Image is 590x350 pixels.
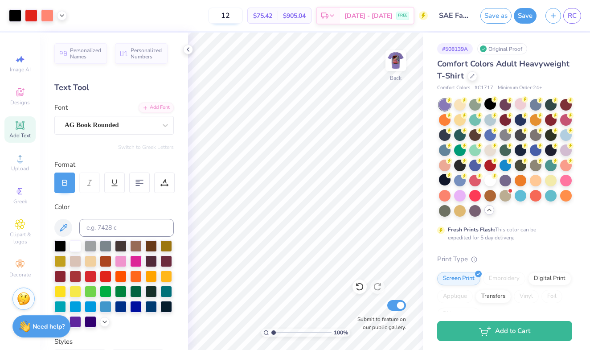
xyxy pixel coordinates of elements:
div: Back [390,74,402,82]
span: $75.42 [253,11,272,21]
button: Save [514,8,537,24]
a: RC [563,8,581,24]
div: Rhinestones [437,308,480,321]
div: Print Type [437,254,572,264]
div: Embroidery [483,272,525,285]
strong: Fresh Prints Flash: [448,226,495,233]
input: e.g. 7428 c [79,219,174,237]
div: Format [54,160,175,170]
div: Screen Print [437,272,480,285]
span: Add Text [9,132,31,139]
div: Original Proof [477,43,527,54]
div: Color [54,202,174,212]
div: Add Font [139,103,174,113]
span: Decorate [9,271,31,278]
div: Applique [437,290,473,303]
span: Comfort Colors [437,84,470,92]
span: Upload [11,165,29,172]
button: Save as [480,8,512,24]
span: Image AI [10,66,31,73]
img: Back [387,52,405,70]
span: 100 % [334,329,348,337]
label: Font [54,103,68,113]
span: Clipart & logos [4,231,36,245]
span: Comfort Colors Adult Heavyweight T-Shirt [437,58,570,81]
span: # C1717 [475,84,493,92]
div: Digital Print [528,272,571,285]
span: [DATE] - [DATE] [344,11,393,21]
strong: Need help? [33,322,65,331]
div: Text Tool [54,82,174,94]
div: Foil [541,290,562,303]
button: Switch to Greek Letters [118,144,174,151]
span: FREE [398,12,407,19]
span: RC [568,11,577,21]
span: Greek [13,198,27,205]
span: Designs [10,99,30,106]
button: Add to Cart [437,321,572,341]
div: # 508139A [437,43,473,54]
input: Untitled Design [432,7,476,25]
span: $905.04 [283,11,306,21]
div: Vinyl [514,290,539,303]
span: Personalized Names [70,47,102,60]
span: Minimum Order: 24 + [498,84,542,92]
span: Personalized Numbers [131,47,162,60]
div: Transfers [475,290,511,303]
div: Styles [54,337,174,347]
div: This color can be expedited for 5 day delivery. [448,226,557,242]
label: Submit to feature on our public gallery. [352,315,406,331]
input: – – [208,8,243,24]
